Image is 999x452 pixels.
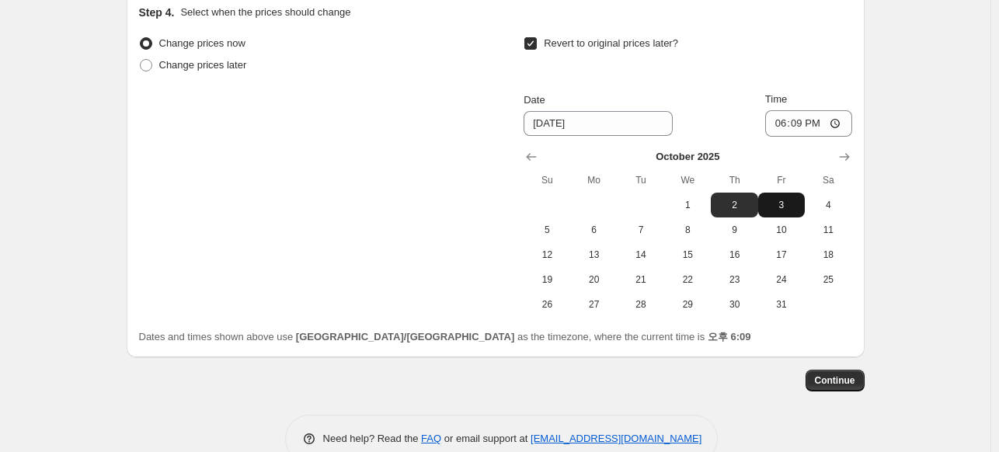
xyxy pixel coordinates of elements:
button: Friday October 24 2025 [758,267,805,292]
button: Thursday October 16 2025 [711,242,757,267]
button: Saturday October 25 2025 [805,267,851,292]
button: Thursday October 9 2025 [711,217,757,242]
span: 1 [670,199,705,211]
span: 22 [670,273,705,286]
span: 5 [530,224,564,236]
span: Date [524,94,545,106]
span: 3 [764,199,799,211]
span: 24 [764,273,799,286]
button: Saturday October 11 2025 [805,217,851,242]
button: Thursday October 30 2025 [711,292,757,317]
span: Change prices now [159,37,245,49]
button: Tuesday October 28 2025 [618,292,664,317]
span: 13 [577,249,611,261]
span: 18 [811,249,845,261]
button: Friday October 31 2025 [758,292,805,317]
span: 31 [764,298,799,311]
input: 12:00 [765,110,852,137]
span: Time [765,93,787,105]
button: Monday October 13 2025 [571,242,618,267]
span: 29 [670,298,705,311]
button: Friday October 3 2025 [758,193,805,217]
button: Friday October 17 2025 [758,242,805,267]
th: Thursday [711,168,757,193]
button: Wednesday October 22 2025 [664,267,711,292]
span: 12 [530,249,564,261]
span: Th [717,174,751,186]
span: 23 [717,273,751,286]
th: Monday [571,168,618,193]
button: Sunday October 19 2025 [524,267,570,292]
span: 10 [764,224,799,236]
span: 19 [530,273,564,286]
span: 14 [624,249,658,261]
span: 16 [717,249,751,261]
a: [EMAIL_ADDRESS][DOMAIN_NAME] [531,433,701,444]
span: 27 [577,298,611,311]
span: Tu [624,174,658,186]
a: FAQ [421,433,441,444]
span: 26 [530,298,564,311]
span: or email support at [441,433,531,444]
span: 9 [717,224,751,236]
button: Monday October 6 2025 [571,217,618,242]
button: Monday October 27 2025 [571,292,618,317]
span: 2 [717,199,751,211]
button: Saturday October 18 2025 [805,242,851,267]
button: Sunday October 12 2025 [524,242,570,267]
input: 9/19/2025 [524,111,673,136]
span: 28 [624,298,658,311]
button: Show previous month, September 2025 [520,146,542,168]
span: 11 [811,224,845,236]
th: Tuesday [618,168,664,193]
button: Continue [806,370,865,391]
p: Select when the prices should change [180,5,350,20]
span: Change prices later [159,59,247,71]
span: 8 [670,224,705,236]
span: 25 [811,273,845,286]
th: Friday [758,168,805,193]
th: Sunday [524,168,570,193]
button: Thursday October 23 2025 [711,267,757,292]
h2: Step 4. [139,5,175,20]
button: Tuesday October 14 2025 [618,242,664,267]
span: 15 [670,249,705,261]
span: Su [530,174,564,186]
span: Mo [577,174,611,186]
span: 30 [717,298,751,311]
span: Continue [815,374,855,387]
span: 4 [811,199,845,211]
button: Thursday October 2 2025 [711,193,757,217]
th: Saturday [805,168,851,193]
span: Fr [764,174,799,186]
button: Sunday October 5 2025 [524,217,570,242]
button: Wednesday October 8 2025 [664,217,711,242]
span: Dates and times shown above use as the timezone, where the current time is [139,331,751,342]
b: 오후 6:09 [708,331,751,342]
th: Wednesday [664,168,711,193]
span: We [670,174,705,186]
button: Tuesday October 7 2025 [618,217,664,242]
button: Sunday October 26 2025 [524,292,570,317]
button: Wednesday October 1 2025 [664,193,711,217]
button: Wednesday October 29 2025 [664,292,711,317]
span: 21 [624,273,658,286]
button: Saturday October 4 2025 [805,193,851,217]
span: 17 [764,249,799,261]
span: Revert to original prices later? [544,37,678,49]
span: Sa [811,174,845,186]
span: 20 [577,273,611,286]
b: [GEOGRAPHIC_DATA]/[GEOGRAPHIC_DATA] [296,331,514,342]
span: 7 [624,224,658,236]
button: Wednesday October 15 2025 [664,242,711,267]
button: Show next month, November 2025 [834,146,855,168]
button: Tuesday October 21 2025 [618,267,664,292]
span: Need help? Read the [323,433,422,444]
button: Friday October 10 2025 [758,217,805,242]
span: 6 [577,224,611,236]
button: Monday October 20 2025 [571,267,618,292]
